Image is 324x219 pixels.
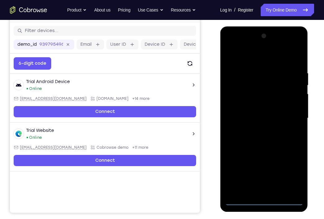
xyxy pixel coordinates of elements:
[174,37,202,43] label: Device name
[67,4,87,16] button: Product
[118,4,130,16] a: Pricing
[17,84,18,85] div: New devices found.
[238,4,253,16] a: Register
[7,37,27,43] label: demo_id
[16,123,44,129] div: Trial Website
[138,4,163,16] button: Use Cases
[122,92,140,97] span: +14 more
[4,53,41,65] button: 6-digit code
[10,4,200,213] iframe: Agent
[174,53,186,65] button: Refresh
[4,92,77,97] div: Email
[15,23,182,30] input: Filter devices...
[80,92,119,97] div: App
[16,82,32,87] div: Online
[220,4,232,16] a: Log In
[261,4,314,16] a: Try Online Demo
[80,141,119,146] div: App
[70,37,82,43] label: Email
[16,131,32,136] div: Online
[4,102,186,113] a: Connect
[4,141,77,146] div: Email
[135,37,155,43] label: Device ID
[10,141,77,146] span: web@example.com
[10,6,47,14] a: Go to the home page
[87,92,119,97] span: Cobrowse.io
[100,37,116,43] label: User ID
[17,133,18,134] div: New devices found.
[4,151,186,162] a: Connect
[94,4,110,16] a: About us
[122,141,138,146] span: +11 more
[10,92,77,97] span: android@example.com
[87,141,119,146] span: Cobrowse demo
[234,6,235,14] span: /
[171,4,196,16] button: Resources
[16,74,60,81] div: Trial Android Device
